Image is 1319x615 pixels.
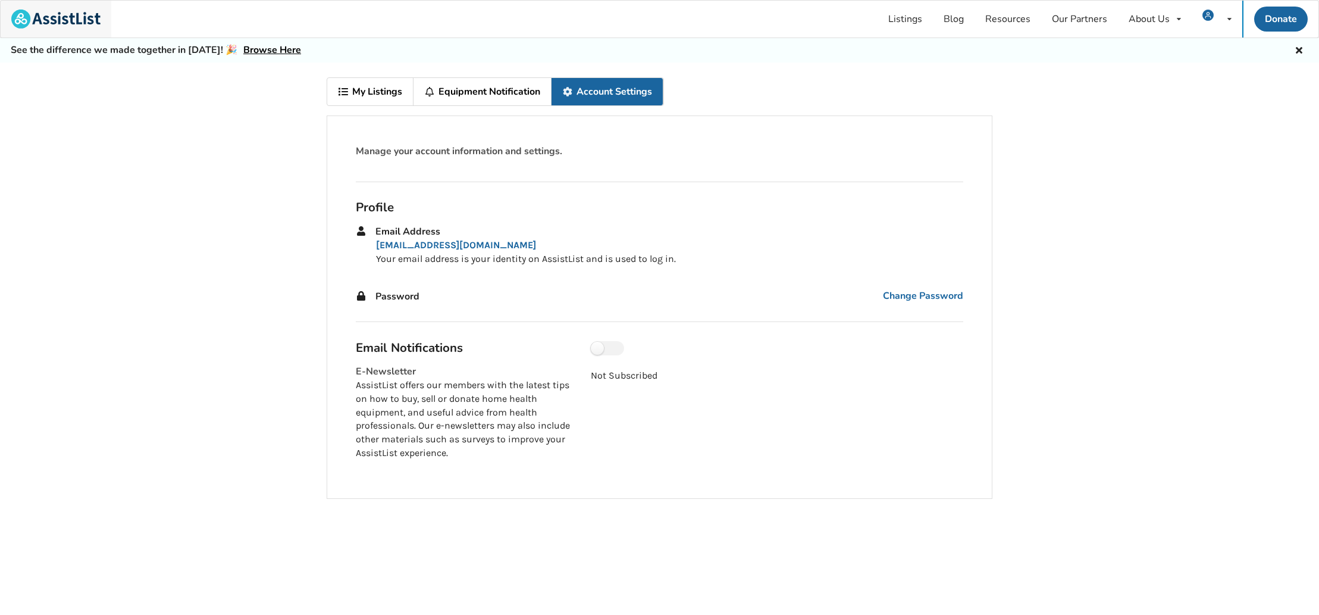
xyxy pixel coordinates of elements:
h5: See the difference we made together in [DATE]! 🎉 [11,44,301,57]
p: AssistList offers our members with the latest tips on how to buy, sell or donate home health equi... [356,379,572,460]
p: [EMAIL_ADDRESS][DOMAIN_NAME] [376,239,963,252]
a: Equipment Notification [413,78,552,105]
span: Change Password [883,289,963,303]
div: Manage your account information and settings. [356,145,963,158]
p: Not Subscribed [591,369,963,383]
p: Your email address is your identity on AssistList and is used to log in. [376,252,963,266]
a: Our Partners [1041,1,1118,38]
span: Email Address [375,225,440,238]
a: My Listings [327,78,413,105]
span: E-Newsletter [356,365,416,378]
img: assistlist-logo [11,10,101,29]
div: Email Notifications [356,340,572,355]
a: Resources [975,1,1041,38]
a: Listings [878,1,933,38]
a: Blog [933,1,975,38]
div: Profile [356,199,963,215]
a: Account Settings [552,78,663,105]
a: Donate [1254,7,1308,32]
img: user icon [1202,10,1214,21]
div: About Us [1129,14,1170,24]
a: Browse Here [243,43,301,57]
span: Password [375,290,419,303]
